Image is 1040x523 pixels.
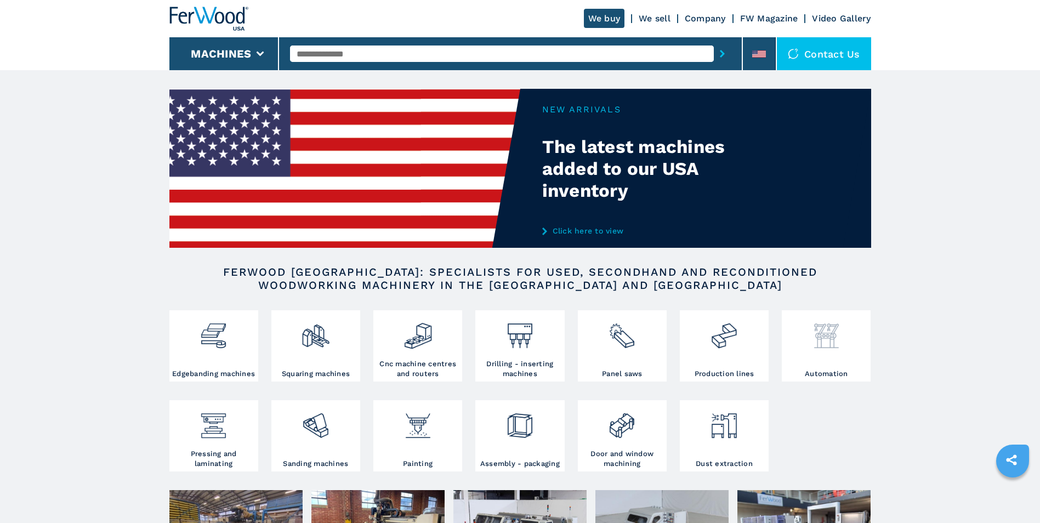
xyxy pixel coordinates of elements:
[505,313,535,350] img: foratrici_inseritrici_2.png
[191,47,251,60] button: Machines
[301,313,330,350] img: squadratrici_2.png
[373,310,462,382] a: Cnc machine centres and routers
[578,400,667,471] a: Door and window machining
[777,37,871,70] div: Contact us
[172,449,255,469] h3: Pressing and laminating
[602,369,643,379] h3: Panel saws
[695,369,754,379] h3: Production lines
[169,89,520,248] img: The latest machines added to our USA inventory
[169,7,248,31] img: Ferwood
[480,459,560,469] h3: Assembly - packaging
[685,13,726,24] a: Company
[812,313,841,350] img: automazione.png
[782,310,871,382] a: Automation
[740,13,798,24] a: FW Magazine
[581,449,664,469] h3: Door and window machining
[680,400,769,471] a: Dust extraction
[607,313,636,350] img: sezionatrici_2.png
[578,310,667,382] a: Panel saws
[475,400,564,471] a: Assembly - packaging
[204,265,836,292] h2: FERWOOD [GEOGRAPHIC_DATA]: SPECIALISTS FOR USED, SECONDHAND AND RECONDITIONED WOODWORKING MACHINE...
[376,359,459,379] h3: Cnc machine centres and routers
[404,403,433,440] img: verniciatura_1.png
[696,459,753,469] h3: Dust extraction
[607,403,636,440] img: lavorazione_porte_finestre_2.png
[404,313,433,350] img: centro_di_lavoro_cnc_2.png
[478,359,561,379] h3: Drilling - inserting machines
[172,369,255,379] h3: Edgebanding machines
[301,403,330,440] img: levigatrici_2.png
[505,403,535,440] img: montaggio_imballaggio_2.png
[199,403,228,440] img: pressa-strettoia.png
[993,474,1032,515] iframe: Chat
[639,13,670,24] a: We sell
[812,13,871,24] a: Video Gallery
[680,310,769,382] a: Production lines
[998,446,1025,474] a: sharethis
[542,226,757,235] a: Click here to view
[709,313,738,350] img: linee_di_produzione_2.png
[283,459,348,469] h3: Sanding machines
[475,310,564,382] a: Drilling - inserting machines
[169,400,258,471] a: Pressing and laminating
[169,310,258,382] a: Edgebanding machines
[373,400,462,471] a: Painting
[584,9,625,28] a: We buy
[282,369,350,379] h3: Squaring machines
[271,310,360,382] a: Squaring machines
[199,313,228,350] img: bordatrici_1.png
[788,48,799,59] img: Contact us
[714,41,731,66] button: submit-button
[403,459,433,469] h3: Painting
[271,400,360,471] a: Sanding machines
[805,369,848,379] h3: Automation
[709,403,738,440] img: aspirazione_1.png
